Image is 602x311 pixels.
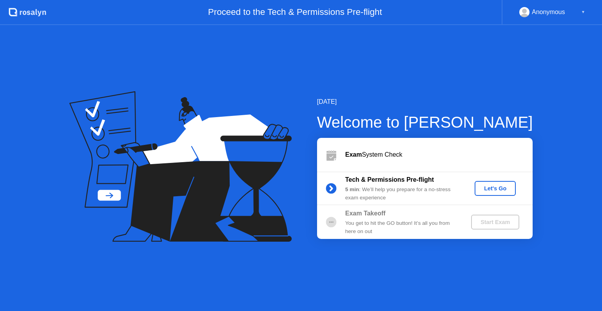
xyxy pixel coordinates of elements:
div: System Check [345,150,533,159]
div: : We’ll help you prepare for a no-stress exam experience [345,186,458,202]
div: Start Exam [474,219,516,225]
div: ▼ [581,7,585,17]
b: Exam [345,151,362,158]
div: Welcome to [PERSON_NAME] [317,110,533,134]
div: Anonymous [532,7,565,17]
div: [DATE] [317,97,533,107]
div: You get to hit the GO button! It’s all you from here on out [345,219,458,235]
b: 5 min [345,186,359,192]
button: Let's Go [475,181,516,196]
b: Exam Takeoff [345,210,386,217]
div: Let's Go [478,185,513,192]
button: Start Exam [471,215,519,230]
b: Tech & Permissions Pre-flight [345,176,434,183]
